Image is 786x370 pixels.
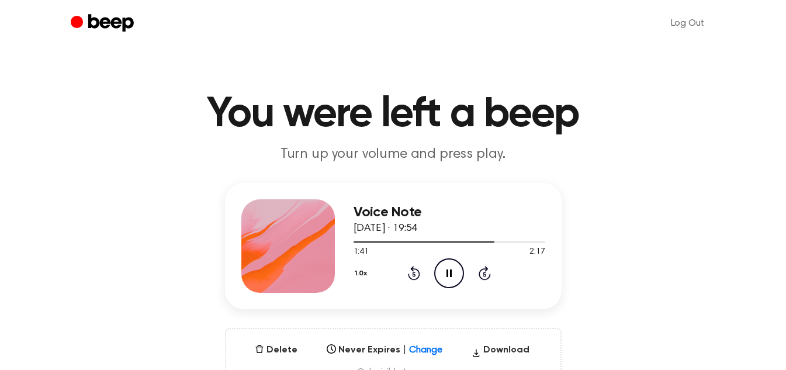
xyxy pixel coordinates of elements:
[354,246,369,258] span: 1:41
[354,205,545,220] h3: Voice Note
[250,343,302,357] button: Delete
[354,264,372,283] button: 1.0x
[354,223,418,234] span: [DATE] · 19:54
[529,246,545,258] span: 2:17
[71,12,137,35] a: Beep
[659,9,716,37] a: Log Out
[94,94,692,136] h1: You were left a beep
[169,145,618,164] p: Turn up your volume and press play.
[467,343,534,362] button: Download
